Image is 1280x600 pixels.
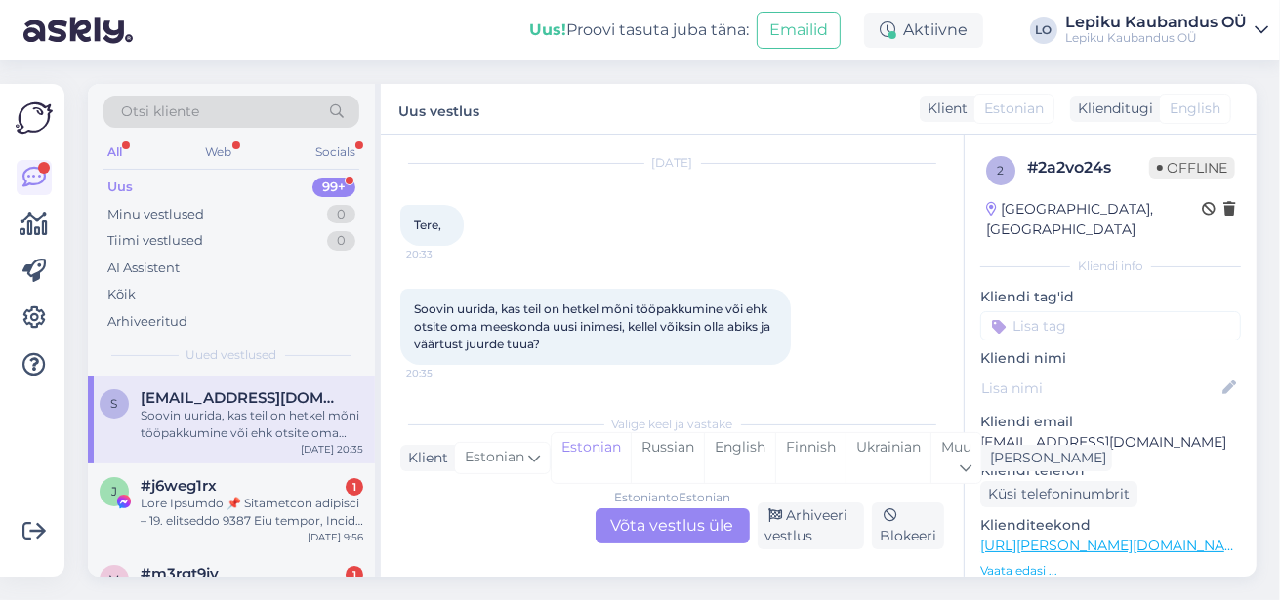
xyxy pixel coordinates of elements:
span: m [109,572,120,586]
p: Kliendi email [980,412,1241,432]
span: Estonian [984,99,1044,119]
span: #j6weg1rx [141,477,217,495]
p: Klienditeekond [980,515,1241,536]
div: Aktiivne [864,13,983,48]
div: Klienditugi [1070,99,1153,119]
div: 99+ [312,178,355,197]
div: Lepiku Kaubandus OÜ [1065,15,1247,30]
div: Lore Ipsumdo 📌 Sitametcon adipisci – 19. elitseddo 9387 Eiu tempor, Incidi utlaboreetdo magna ali... [141,495,363,530]
div: Ukrainian [846,433,930,483]
p: Kliendi tag'id [980,287,1241,307]
div: Socials [311,140,359,165]
span: 20:35 [406,366,479,380]
div: [DATE] 20:35 [301,442,363,457]
div: Arhiveeritud [107,312,187,332]
img: Askly Logo [16,100,53,137]
span: Tere, [414,218,441,232]
input: Lisa tag [980,311,1241,340]
div: Valige keel ja vastake [400,416,944,433]
div: [GEOGRAPHIC_DATA], [GEOGRAPHIC_DATA] [986,199,1202,240]
p: Vaata edasi ... [980,562,1241,580]
b: Uus! [529,20,566,39]
label: Uus vestlus [398,96,479,122]
div: Küsi telefoninumbrit [980,481,1137,507]
div: Tiimi vestlused [107,231,203,251]
div: Kõik [107,285,136,304]
div: [DATE] [400,154,944,172]
div: # 2a2vo24s [1027,156,1149,180]
span: 20:33 [406,247,479,261]
input: Lisa nimi [981,378,1218,399]
span: Otsi kliente [121,101,199,122]
div: Kliendi info [980,258,1241,275]
div: Estonian to Estonian [614,489,730,506]
div: Arhiveeri vestlus [758,502,865,549]
button: Emailid [757,12,841,49]
div: Proovi tasuta juba täna: [529,19,749,42]
div: All [103,140,126,165]
a: [URL][PERSON_NAME][DOMAIN_NAME] [980,537,1250,554]
div: Minu vestlused [107,205,204,224]
span: Muu [941,438,971,456]
div: Estonian [552,433,631,483]
div: 0 [327,205,355,224]
div: English [704,433,775,483]
div: AI Assistent [107,259,180,278]
span: Soovin uurida, kas teil on hetkel mõni tööpakkumine või ehk otsite oma meeskonda uusi inimesi, ke... [414,301,773,351]
div: Uus [107,178,133,197]
div: Võta vestlus üle [596,508,750,543]
div: 0 [327,231,355,251]
div: Russian [631,433,704,483]
div: Klient [400,448,448,468]
span: Estonian [465,447,524,468]
a: Lepiku Kaubandus OÜLepiku Kaubandus OÜ [1065,15,1268,46]
div: [PERSON_NAME] [982,448,1106,468]
div: Finnish [775,433,846,483]
span: saviaukbirgit@gmail.com [141,389,344,407]
span: Offline [1149,157,1235,179]
div: Klient [920,99,968,119]
div: Blokeeri [872,502,944,549]
span: Uued vestlused [186,346,277,364]
span: #m3rgt9jy [141,565,219,582]
span: j [111,484,117,499]
div: LO [1030,17,1057,44]
span: English [1170,99,1220,119]
div: 1 [346,566,363,583]
div: Lepiku Kaubandus OÜ [1065,30,1247,46]
div: 1 [346,478,363,496]
p: [EMAIL_ADDRESS][DOMAIN_NAME] [980,432,1241,453]
span: s [111,396,118,411]
div: Web [202,140,236,165]
span: 2 [998,163,1005,178]
div: [DATE] 9:56 [308,530,363,544]
div: Soovin uurida, kas teil on hetkel mõni tööpakkumine või ehk otsite oma meeskonda uusi inimesi, ke... [141,407,363,442]
p: Kliendi nimi [980,348,1241,369]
